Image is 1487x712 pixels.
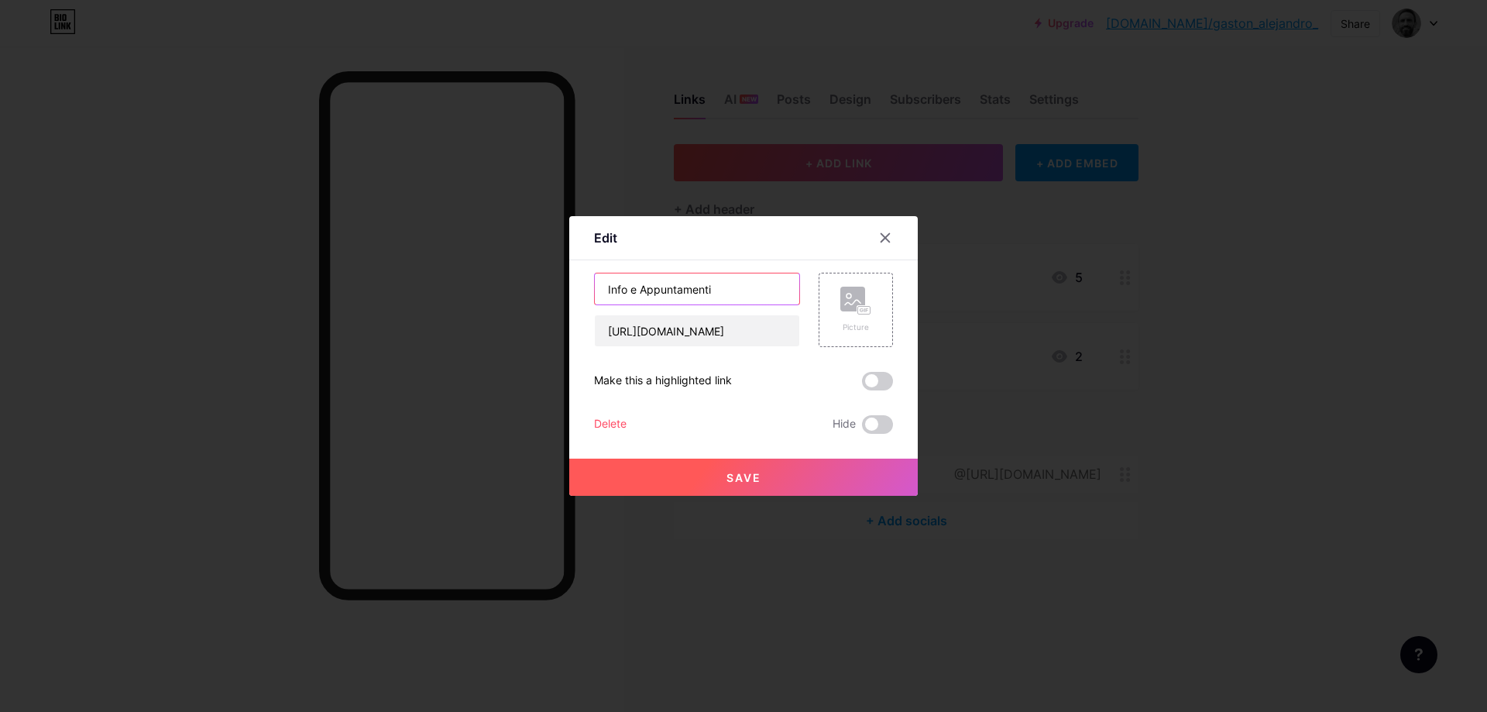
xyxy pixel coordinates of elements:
div: Make this a highlighted link [594,372,732,390]
div: Delete [594,415,627,434]
input: URL [595,315,799,346]
span: Save [726,471,761,484]
input: Title [595,273,799,304]
div: Picture [840,322,871,333]
div: Edit [594,229,617,247]
span: Hide [833,415,856,434]
button: Save [569,459,918,496]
